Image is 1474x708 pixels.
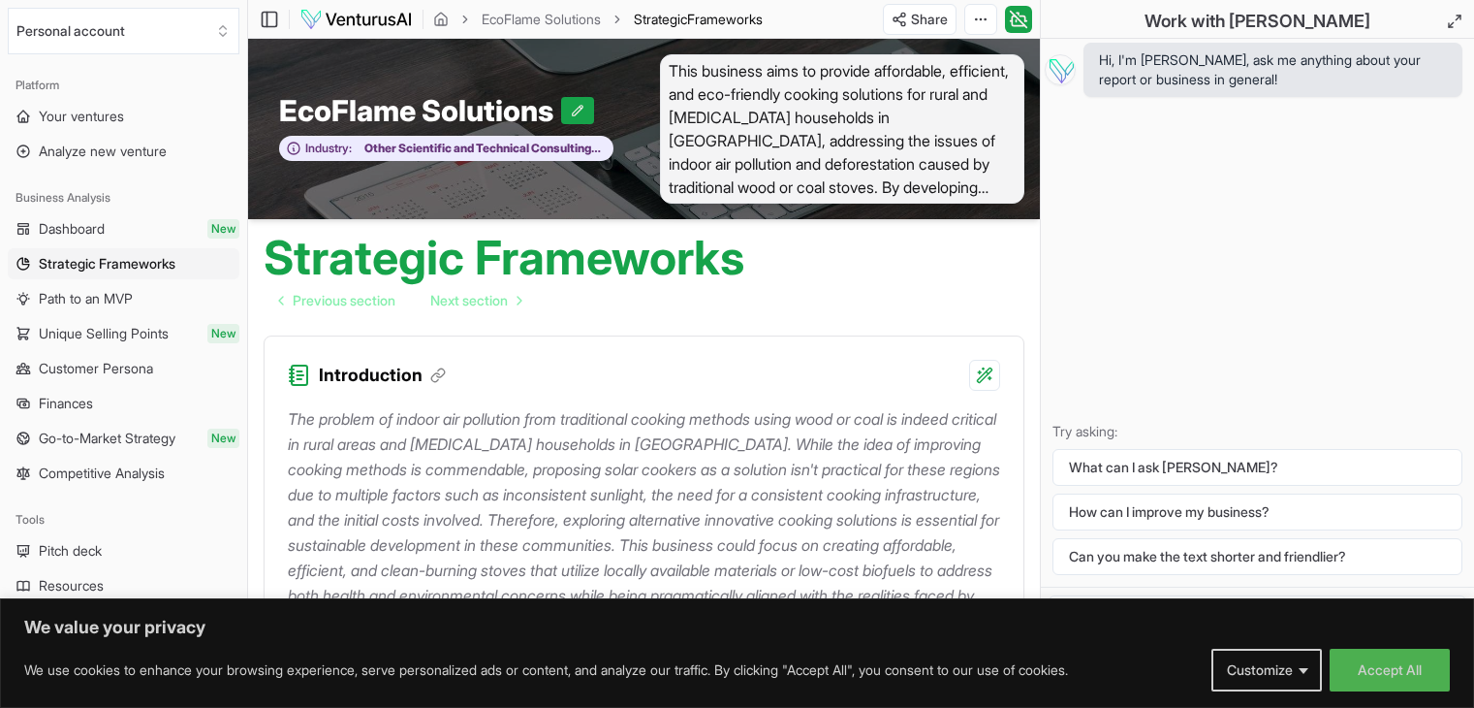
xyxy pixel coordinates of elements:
[39,254,175,274] span: Strategic Frameworks
[433,10,763,29] nav: breadcrumb
[482,10,601,29] a: EcoFlame Solutions
[8,101,239,132] a: Your ventures
[305,141,352,156] span: Industry:
[279,93,561,128] span: EcoFlame Solutions
[39,107,124,126] span: Your ventures
[8,504,239,535] div: Tools
[687,11,763,27] span: Frameworks
[39,359,153,378] span: Customer Persona
[1052,449,1462,486] button: What can I ask [PERSON_NAME]?
[430,291,508,310] span: Next section
[660,54,1025,204] span: This business aims to provide affordable, efficient, and eco-friendly cooking solutions for rural...
[39,464,165,483] span: Competitive Analysis
[1211,649,1322,692] button: Customize
[207,429,239,448] span: New
[1145,8,1370,35] h2: Work with [PERSON_NAME]
[8,388,239,419] a: Finances
[8,8,239,54] button: Select an organization
[8,248,239,279] a: Strategic Frameworks
[352,141,603,156] span: Other Scientific and Technical Consulting Services
[883,4,957,35] button: Share
[39,541,102,561] span: Pitch deck
[1052,422,1462,441] p: Try asking:
[8,535,239,566] a: Pitch deck
[8,136,239,167] a: Analyze new venture
[8,353,239,384] a: Customer Persona
[634,10,763,29] span: StrategicFrameworks
[1052,538,1462,575] button: Can you make the text shorter and friendlier?
[207,324,239,343] span: New
[8,423,239,454] a: Go-to-Market StrategyNew
[8,458,239,489] a: Competitive Analysis
[8,318,239,349] a: Unique Selling PointsNew
[39,576,104,595] span: Resources
[319,362,446,389] h3: Introduction
[1330,649,1450,692] button: Accept All
[39,219,105,239] span: Dashboard
[264,281,411,320] a: Go to previous page
[24,659,1068,682] p: We use cookies to enhance your browsing experience, serve personalized ads or content, and analyz...
[39,429,175,448] span: Go-to-Market Strategy
[8,182,239,213] div: Business Analysis
[911,10,948,29] span: Share
[39,289,133,308] span: Path to an MVP
[207,219,239,239] span: New
[8,570,239,601] a: Resources
[39,394,93,413] span: Finances
[8,70,239,101] div: Platform
[288,406,1000,633] p: The problem of indoor air pollution from traditional cooking methods using wood or coal is indeed...
[39,324,169,343] span: Unique Selling Points
[264,235,744,281] h1: Strategic Frameworks
[279,136,613,162] button: Industry:Other Scientific and Technical Consulting Services
[299,8,413,31] img: logo
[415,281,537,320] a: Go to next page
[1045,54,1076,85] img: Vera
[1052,494,1462,531] button: How can I improve my business?
[8,213,239,244] a: DashboardNew
[39,142,167,161] span: Analyze new venture
[8,283,239,314] a: Path to an MVP
[293,291,395,310] span: Previous section
[24,616,1450,639] p: We value your privacy
[264,281,537,320] nav: pagination
[1099,50,1447,89] span: Hi, I'm [PERSON_NAME], ask me anything about your report or business in general!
